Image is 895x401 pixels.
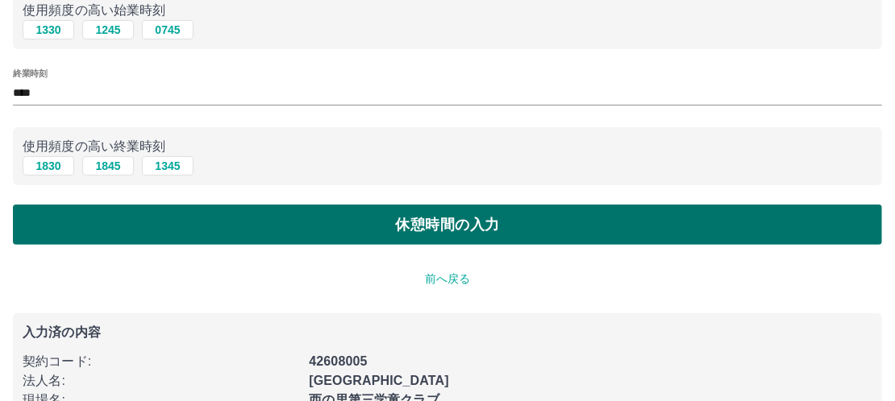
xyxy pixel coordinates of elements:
[82,156,134,176] button: 1845
[13,68,47,80] label: 終業時刻
[23,352,299,371] p: 契約コード :
[23,371,299,391] p: 法人名 :
[309,374,449,387] b: [GEOGRAPHIC_DATA]
[23,20,74,39] button: 1330
[23,156,74,176] button: 1830
[23,137,872,156] p: 使用頻度の高い終業時刻
[82,20,134,39] button: 1245
[309,354,367,368] b: 42608005
[23,1,872,20] p: 使用頻度の高い始業時刻
[142,20,194,39] button: 0745
[142,156,194,176] button: 1345
[13,205,882,245] button: 休憩時間の入力
[13,271,882,287] p: 前へ戻る
[23,326,872,339] p: 入力済の内容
